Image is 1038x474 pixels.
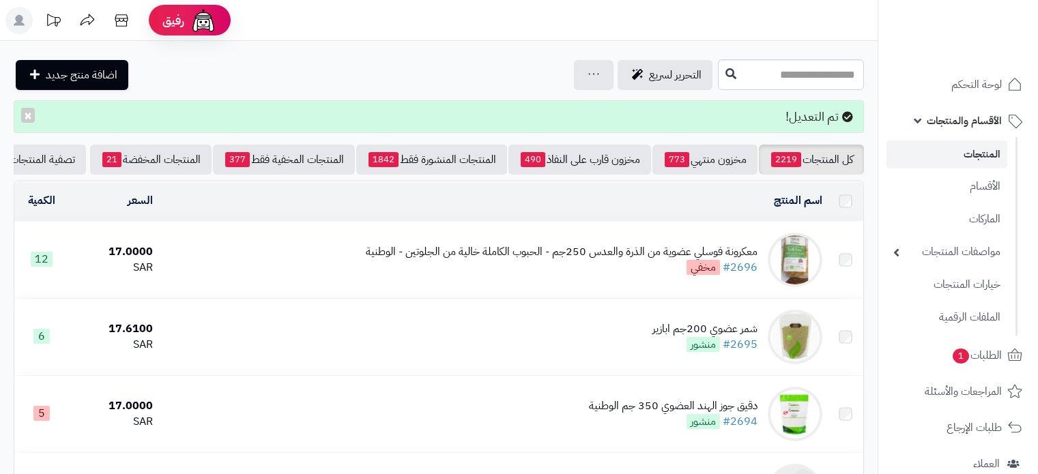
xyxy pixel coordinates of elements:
a: الملفات الرقمية [886,303,1007,332]
div: SAR [74,414,152,430]
span: 21 [102,152,121,167]
a: الطلبات1 [886,339,1030,372]
div: معكرونة فوسلي عضوية من الذرة والعدس 250جم - الحبوب الكاملة خالية من الجلوتين - الوطنية [366,244,758,260]
span: رفيق [162,12,184,29]
div: 17.6100 [74,321,152,337]
span: لوحة التحكم [951,75,1002,94]
span: تصفية المنتجات [10,151,75,168]
div: دقيق جوز الهند العضوي 350 جم الوطنية [589,398,758,414]
img: معكرونة فوسلي عضوية من الذرة والعدس 250جم - الحبوب الكاملة خالية من الجلوتين - الوطنية [768,233,822,287]
span: 773 [665,152,689,167]
a: اضافة منتج جديد [16,60,128,90]
a: مخزون منتهي773 [652,145,758,175]
span: طلبات الإرجاع [947,418,1002,437]
a: اسم المنتج [774,192,822,209]
span: 490 [521,152,545,167]
a: كل المنتجات2219 [759,145,864,175]
a: الماركات [886,205,1007,234]
a: تحديثات المنصة [36,7,70,38]
span: الأقسام والمنتجات [927,111,1002,130]
span: 377 [225,152,250,167]
a: طلبات الإرجاع [886,411,1030,444]
a: المنتجات المنشورة فقط1842 [356,145,507,175]
a: المنتجات المخفضة21 [90,145,212,175]
a: المراجعات والأسئلة [886,375,1030,408]
a: مخزون قارب على النفاذ490 [508,145,651,175]
img: ai-face.png [190,7,217,34]
span: المراجعات والأسئلة [925,382,1002,401]
span: التحرير لسريع [649,67,702,83]
a: خيارات المنتجات [886,270,1007,299]
a: التحرير لسريع [618,60,712,90]
div: 17.0000 [74,398,152,414]
a: #2696 [723,259,758,276]
div: 17.0000 [74,244,152,260]
span: العملاء [973,454,1000,473]
a: مواصفات المنتجات [886,237,1007,267]
span: 1842 [369,152,399,167]
span: 5 [33,406,50,421]
a: المنتجات [886,140,1007,168]
a: المنتجات المخفية فقط377 [213,145,355,175]
span: 1 [953,349,969,364]
span: مخفي [687,260,720,275]
button: × [21,108,35,123]
div: SAR [74,260,152,276]
a: #2695 [723,336,758,353]
a: لوحة التحكم [886,68,1030,101]
span: اضافة منتج جديد [46,67,117,83]
span: الطلبات [951,346,1002,365]
div: شمر عضوي 200جم ابازير [652,321,758,337]
img: شمر عضوي 200جم ابازير [768,310,822,364]
a: #2694 [723,413,758,430]
img: دقيق جوز الهند العضوي 350 جم الوطنية [768,387,822,441]
span: 12 [31,252,53,267]
a: الكمية [28,192,55,209]
div: تم التعديل! [14,100,864,133]
span: منشور [687,337,720,352]
a: السعر [128,192,153,209]
a: الأقسام [886,172,1007,201]
span: 2219 [771,152,801,167]
div: SAR [74,337,152,353]
span: منشور [687,414,720,429]
span: 6 [33,329,50,344]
